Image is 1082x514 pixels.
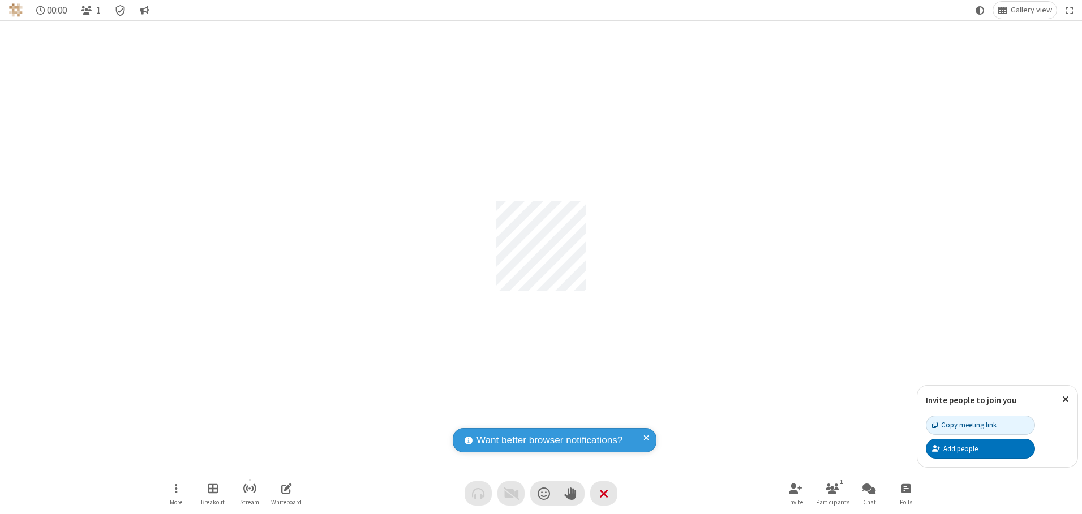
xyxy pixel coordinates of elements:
[788,499,803,506] span: Invite
[852,477,886,509] button: Open chat
[159,477,193,509] button: Open menu
[837,477,847,487] div: 1
[196,477,230,509] button: Manage Breakout Rooms
[32,2,72,19] div: Timer
[557,481,585,506] button: Raise hand
[590,481,617,506] button: End or leave meeting
[1061,2,1078,19] button: Fullscreen
[47,5,67,16] span: 00:00
[201,499,225,506] span: Breakout
[993,2,1057,19] button: Change layout
[815,477,849,509] button: Open participant list
[971,2,989,19] button: Using system theme
[135,2,153,19] button: Conversation
[779,477,813,509] button: Invite participants (Alt+I)
[497,481,525,506] button: Video
[1054,386,1077,413] button: Close popover
[889,477,923,509] button: Open poll
[271,499,302,506] span: Whiteboard
[76,2,105,19] button: Open participant list
[240,499,259,506] span: Stream
[110,2,131,19] div: Meeting details Encryption enabled
[9,3,23,17] img: QA Selenium DO NOT DELETE OR CHANGE
[1011,6,1052,15] span: Gallery view
[926,416,1035,435] button: Copy meeting link
[816,499,849,506] span: Participants
[233,477,267,509] button: Start streaming
[465,481,492,506] button: Audio problem - check your Internet connection or call by phone
[269,477,303,509] button: Open shared whiteboard
[530,481,557,506] button: Send a reaction
[932,420,997,430] div: Copy meeting link
[926,395,1016,405] label: Invite people to join you
[170,499,182,506] span: More
[863,499,876,506] span: Chat
[476,433,622,448] span: Want better browser notifications?
[900,499,912,506] span: Polls
[926,439,1035,458] button: Add people
[96,5,101,16] span: 1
